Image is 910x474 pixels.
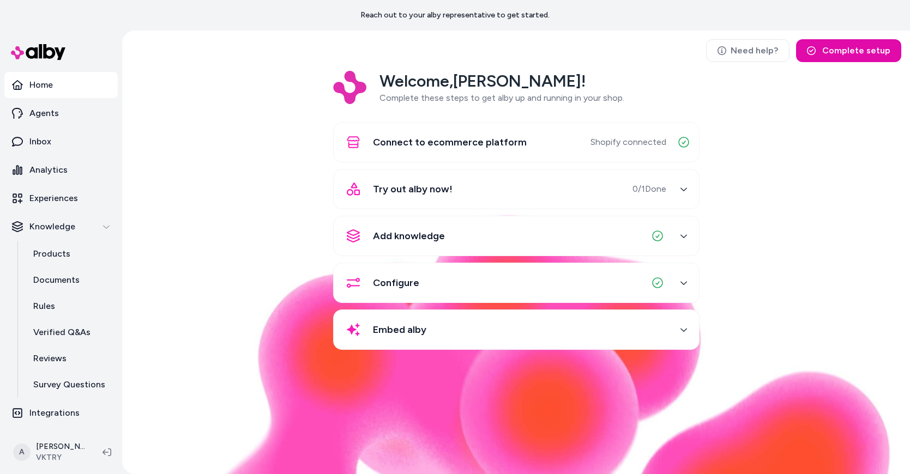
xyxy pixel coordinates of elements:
[33,352,67,365] p: Reviews
[333,71,366,104] img: Logo
[29,163,68,177] p: Analytics
[796,39,901,62] button: Complete setup
[7,435,94,470] button: A[PERSON_NAME]VKTRY
[373,228,445,244] span: Add knowledge
[4,185,118,211] a: Experiences
[36,452,85,463] span: VKTRY
[22,319,118,345] a: Verified Q&As
[373,275,419,290] span: Configure
[4,72,118,98] a: Home
[340,129,692,155] button: Connect to ecommerce platformShopify connected
[373,135,527,150] span: Connect to ecommerce platform
[4,100,118,126] a: Agents
[4,214,118,240] button: Knowledge
[33,326,91,339] p: Verified Q&As
[706,39,790,62] a: Need help?
[29,220,75,233] p: Knowledge
[29,135,51,148] p: Inbox
[29,107,59,120] p: Agents
[590,136,666,149] span: Shopify connected
[22,241,118,267] a: Products
[340,270,692,296] button: Configure
[360,10,550,21] p: Reach out to your alby representative to get started.
[379,93,624,103] span: Complete these steps to get alby up and running in your shop.
[22,372,118,398] a: Survey Questions
[340,317,692,343] button: Embed alby
[373,181,453,197] span: Try out alby now!
[33,300,55,313] p: Rules
[13,443,31,461] span: A
[340,223,692,249] button: Add knowledge
[4,400,118,426] a: Integrations
[632,183,666,196] span: 0 / 1 Done
[11,44,65,60] img: alby Logo
[29,78,53,92] p: Home
[4,129,118,155] a: Inbox
[4,157,118,183] a: Analytics
[379,71,624,92] h2: Welcome, [PERSON_NAME] !
[29,406,80,420] p: Integrations
[22,345,118,372] a: Reviews
[340,176,692,202] button: Try out alby now!0/1Done
[22,267,118,293] a: Documents
[29,192,78,205] p: Experiences
[36,441,85,452] p: [PERSON_NAME]
[373,322,426,337] span: Embed alby
[22,293,118,319] a: Rules
[33,247,70,260] p: Products
[33,378,105,391] p: Survey Questions
[33,274,80,287] p: Documents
